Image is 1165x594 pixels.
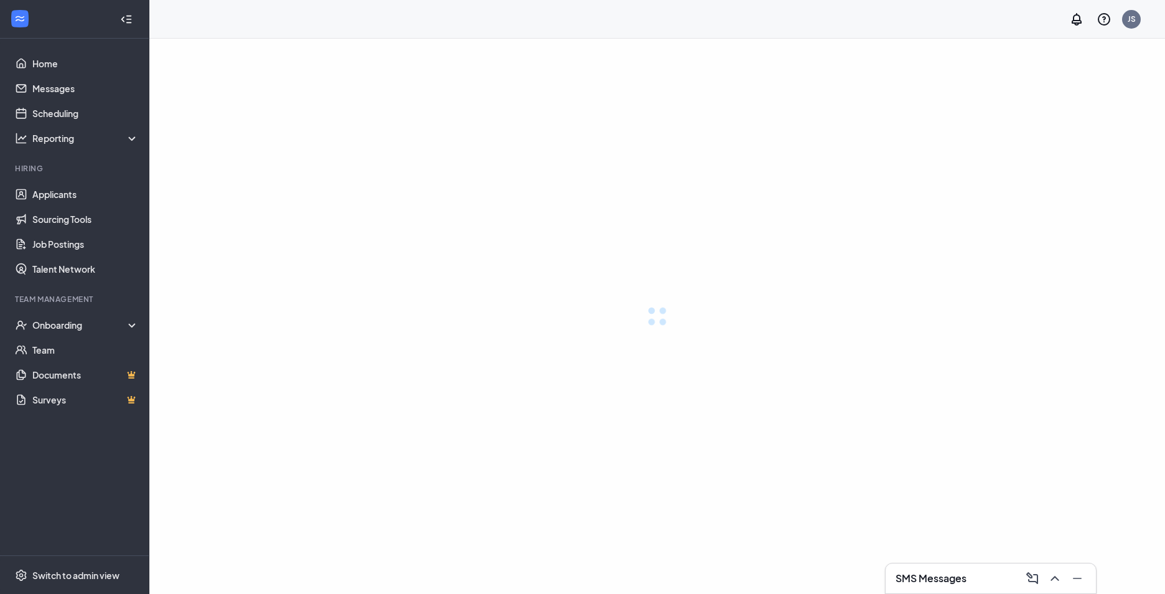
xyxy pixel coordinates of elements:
[32,387,139,412] a: SurveysCrown
[1025,571,1040,586] svg: ComposeMessage
[32,101,139,126] a: Scheduling
[15,163,136,174] div: Hiring
[1021,568,1041,588] button: ComposeMessage
[32,51,139,76] a: Home
[120,13,133,26] svg: Collapse
[1128,14,1136,24] div: JS
[1097,12,1111,27] svg: QuestionInfo
[32,76,139,101] a: Messages
[15,294,136,304] div: Team Management
[32,337,139,362] a: Team
[15,569,27,582] svg: Settings
[32,182,139,207] a: Applicants
[32,257,139,281] a: Talent Network
[1069,12,1084,27] svg: Notifications
[32,232,139,257] a: Job Postings
[32,132,139,144] div: Reporting
[896,572,966,585] h3: SMS Messages
[32,362,139,387] a: DocumentsCrown
[32,207,139,232] a: Sourcing Tools
[32,319,139,331] div: Onboarding
[15,319,27,331] svg: UserCheck
[1066,568,1086,588] button: Minimize
[1070,571,1085,586] svg: Minimize
[1044,568,1064,588] button: ChevronUp
[32,569,119,582] div: Switch to admin view
[15,132,27,144] svg: Analysis
[1047,571,1062,586] svg: ChevronUp
[14,12,26,25] svg: WorkstreamLogo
